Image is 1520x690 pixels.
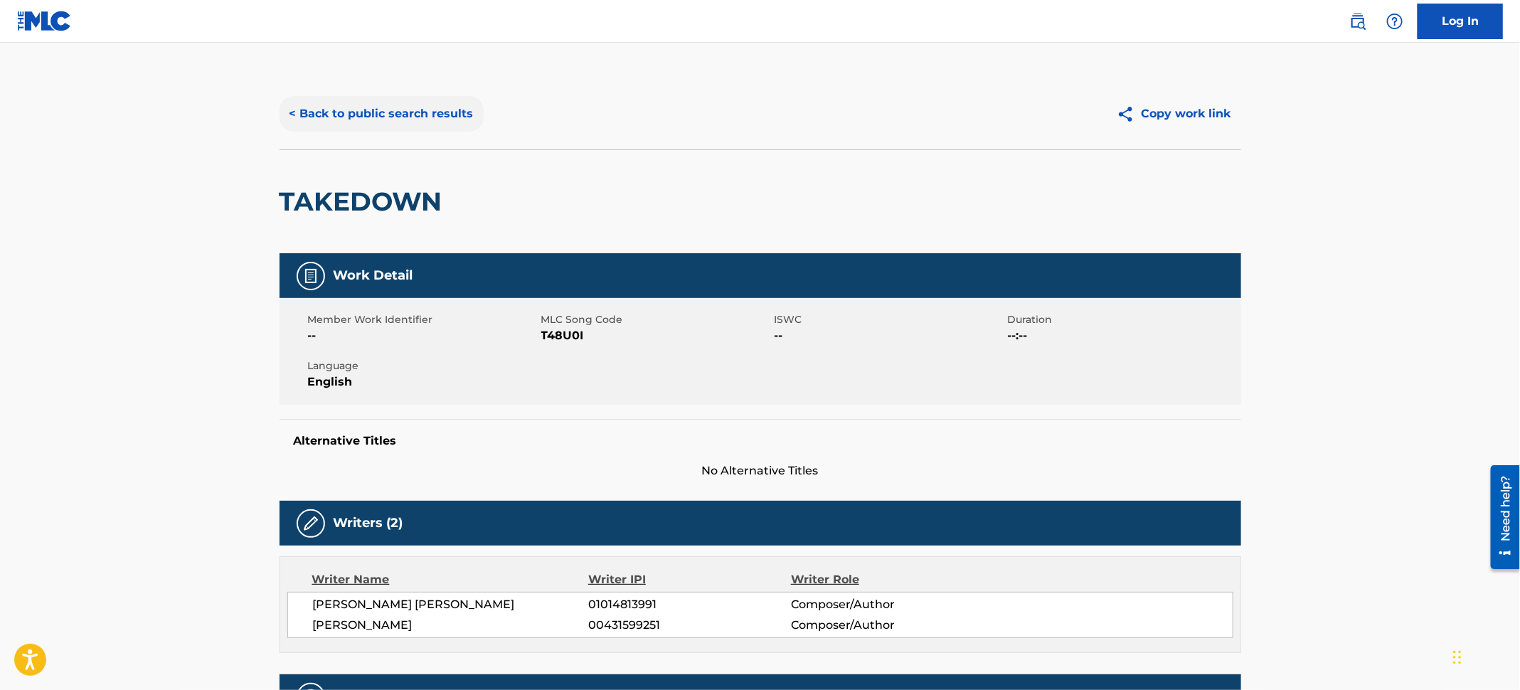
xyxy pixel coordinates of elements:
h5: Alternative Titles [294,434,1227,448]
img: MLC Logo [17,11,72,31]
iframe: Resource Center [1480,460,1520,575]
div: Writer IPI [588,571,791,588]
img: Copy work link [1117,105,1142,123]
h2: TAKEDOWN [280,186,450,218]
div: Drag [1453,636,1462,679]
span: T48U0I [541,327,771,344]
span: MLC Song Code [541,312,771,327]
span: [PERSON_NAME] [313,617,589,634]
span: Language [308,359,538,373]
span: 01014813991 [588,596,790,613]
iframe: Chat Widget [1449,622,1520,690]
span: Composer/Author [791,617,975,634]
span: -- [775,327,1004,344]
div: Help [1381,7,1409,36]
span: [PERSON_NAME] [PERSON_NAME] [313,596,589,613]
span: -- [308,327,538,344]
a: Public Search [1344,7,1372,36]
img: Writers [302,515,319,532]
h5: Work Detail [334,267,413,284]
img: Work Detail [302,267,319,285]
img: help [1386,13,1403,30]
span: No Alternative Titles [280,462,1241,479]
img: search [1349,13,1366,30]
span: 00431599251 [588,617,790,634]
span: English [308,373,538,391]
span: Member Work Identifier [308,312,538,327]
div: Writer Name [312,571,589,588]
span: ISWC [775,312,1004,327]
span: --:-- [1008,327,1238,344]
button: < Back to public search results [280,96,484,132]
a: Log In [1418,4,1503,39]
h5: Writers (2) [334,515,403,531]
button: Copy work link [1107,96,1241,132]
span: Composer/Author [791,596,975,613]
div: Writer Role [791,571,975,588]
span: Duration [1008,312,1238,327]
